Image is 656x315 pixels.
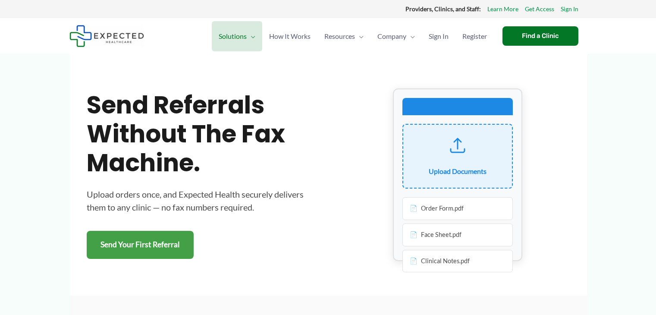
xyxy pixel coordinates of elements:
[502,26,578,46] a: Find a Clinic
[525,3,554,15] a: Get Access
[262,21,317,51] a: How It Works
[422,21,455,51] a: Sign In
[402,224,513,246] div: Face Sheet.pdf
[402,250,513,273] div: Clinical Notes.pdf
[561,3,578,15] a: Sign In
[405,5,481,13] strong: Providers, Clinics, and Staff:
[69,25,144,47] img: Expected Healthcare Logo - side, dark font, small
[462,21,487,51] span: Register
[212,21,494,51] nav: Primary Site Navigation
[212,21,262,51] a: SolutionsMenu Toggle
[487,3,518,15] a: Learn More
[402,197,513,220] div: Order Form.pdf
[370,21,422,51] a: CompanyMenu Toggle
[324,21,355,51] span: Resources
[455,21,494,51] a: Register
[219,21,247,51] span: Solutions
[377,21,406,51] span: Company
[87,231,194,259] a: Send Your First Referral
[87,91,311,178] h1: Send referrals without the fax machine.
[269,21,311,51] span: How It Works
[247,21,255,51] span: Menu Toggle
[317,21,370,51] a: ResourcesMenu Toggle
[406,21,415,51] span: Menu Toggle
[429,21,449,51] span: Sign In
[87,188,311,214] p: Upload orders once, and Expected Health securely delivers them to any clinic — no fax numbers req...
[429,165,487,178] div: Upload Documents
[355,21,364,51] span: Menu Toggle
